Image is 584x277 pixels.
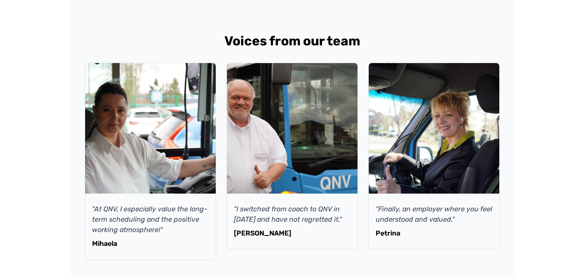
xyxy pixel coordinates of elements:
font: Mihaela [92,239,117,248]
font: Petrina [376,229,400,237]
font: "I switched from coach to QNV in [DATE] and have not regretted it." [234,205,342,223]
font: "At QNV, I especially value the long-term scheduling and the positive working atmosphere!" [92,205,207,234]
font: Voices from our team [224,33,360,49]
font: [PERSON_NAME] [234,229,291,237]
font: "Finally, an employer where you feel understood and valued." [376,205,492,223]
